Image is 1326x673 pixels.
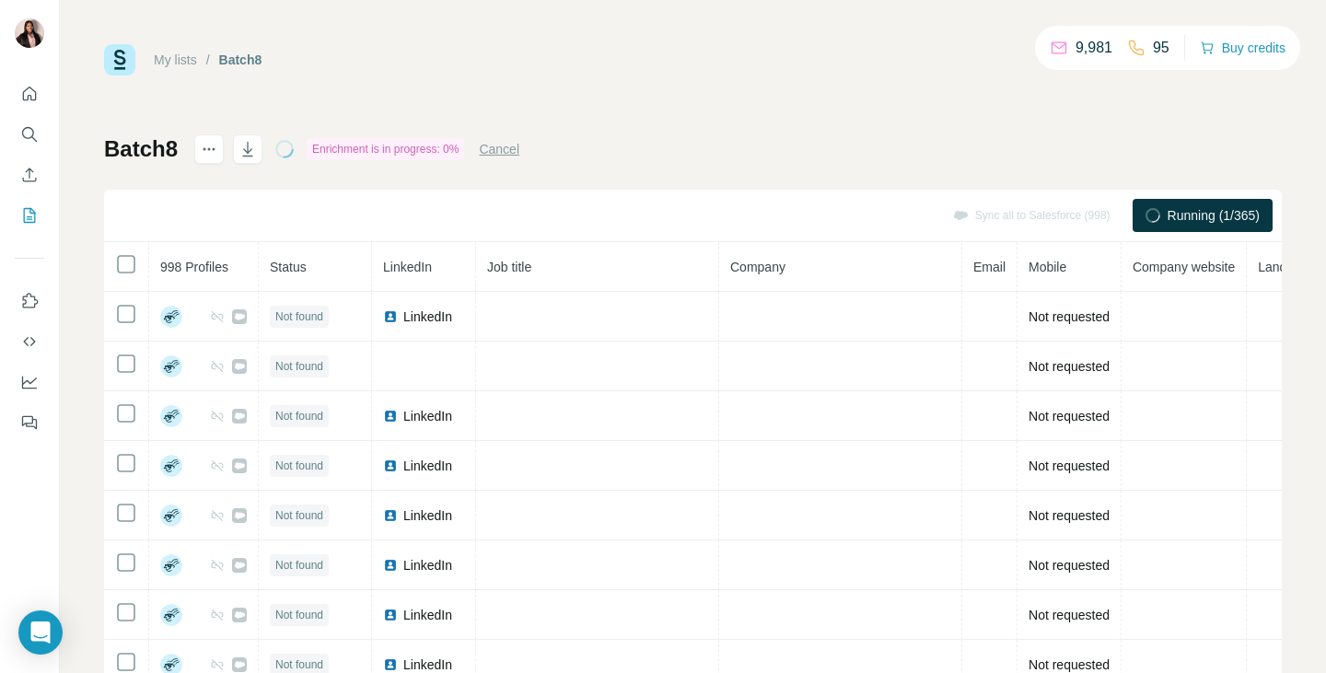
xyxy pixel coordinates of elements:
[275,408,323,424] span: Not found
[403,407,452,425] span: LinkedIn
[973,260,1006,274] span: Email
[15,406,44,439] button: Feedback
[275,308,323,325] span: Not found
[194,134,224,164] button: actions
[15,199,44,232] button: My lists
[383,409,398,424] img: LinkedIn logo
[1153,37,1169,59] p: 95
[104,44,135,75] img: Surfe Logo
[275,358,323,375] span: Not found
[403,307,452,326] span: LinkedIn
[270,260,307,274] span: Status
[1029,558,1110,573] span: Not requested
[1029,608,1110,622] span: Not requested
[383,458,398,473] img: LinkedIn logo
[403,606,452,624] span: LinkedIn
[1029,508,1110,523] span: Not requested
[1029,657,1110,672] span: Not requested
[383,508,398,523] img: LinkedIn logo
[104,134,178,164] h1: Batch8
[275,507,323,524] span: Not found
[383,657,398,672] img: LinkedIn logo
[383,608,398,622] img: LinkedIn logo
[15,158,44,191] button: Enrich CSV
[1029,359,1110,374] span: Not requested
[1029,260,1066,274] span: Mobile
[275,458,323,474] span: Not found
[275,656,323,673] span: Not found
[1200,35,1285,61] button: Buy credits
[1029,409,1110,424] span: Not requested
[383,309,398,324] img: LinkedIn logo
[15,284,44,318] button: Use Surfe on LinkedIn
[154,52,197,67] a: My lists
[1029,458,1110,473] span: Not requested
[403,457,452,475] span: LinkedIn
[15,118,44,151] button: Search
[275,607,323,623] span: Not found
[275,557,323,574] span: Not found
[479,140,519,158] button: Cancel
[18,610,63,655] div: Open Intercom Messenger
[383,260,432,274] span: LinkedIn
[206,51,210,69] li: /
[1133,260,1235,274] span: Company website
[403,506,452,525] span: LinkedIn
[15,77,44,110] button: Quick start
[160,260,228,274] span: 998 Profiles
[15,366,44,399] button: Dashboard
[1076,37,1112,59] p: 9,981
[403,556,452,574] span: LinkedIn
[1168,206,1260,225] span: Running (1/365)
[487,260,531,274] span: Job title
[15,325,44,358] button: Use Surfe API
[383,558,398,573] img: LinkedIn logo
[730,260,785,274] span: Company
[1029,309,1110,324] span: Not requested
[307,138,464,160] div: Enrichment is in progress: 0%
[219,51,262,69] div: Batch8
[1258,260,1307,274] span: Landline
[15,18,44,48] img: Avatar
